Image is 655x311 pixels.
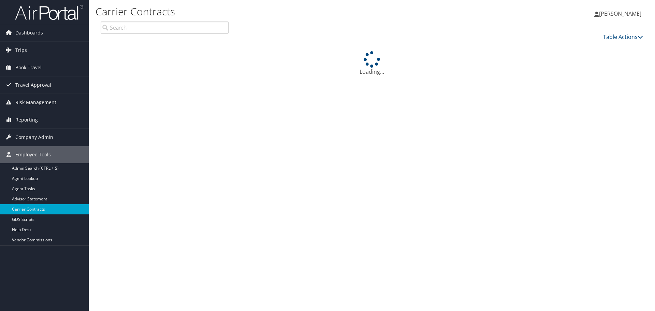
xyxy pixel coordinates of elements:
[15,76,51,94] span: Travel Approval
[15,59,42,76] span: Book Travel
[15,94,56,111] span: Risk Management
[15,146,51,163] span: Employee Tools
[15,129,53,146] span: Company Admin
[603,33,643,41] a: Table Actions
[15,111,38,128] span: Reporting
[101,22,229,34] input: Search
[15,24,43,41] span: Dashboards
[96,51,648,76] div: Loading...
[15,42,27,59] span: Trips
[15,4,83,20] img: airportal-logo.png
[594,3,648,24] a: [PERSON_NAME]
[599,10,641,17] span: [PERSON_NAME]
[96,4,464,19] h1: Carrier Contracts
